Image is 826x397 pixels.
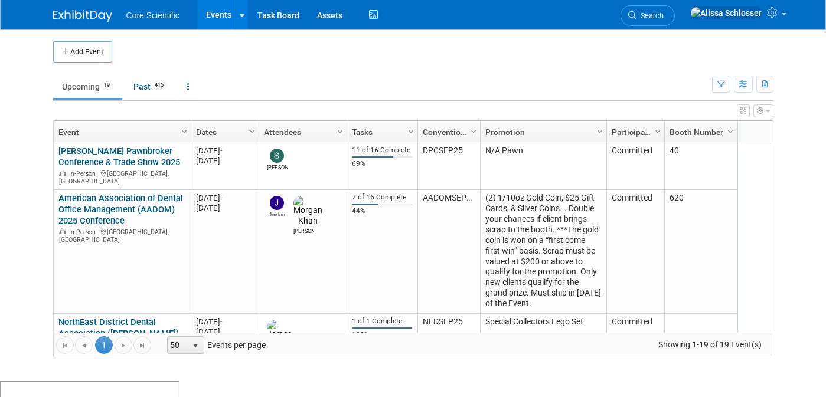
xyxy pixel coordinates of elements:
[191,342,200,351] span: select
[220,146,223,155] span: -
[651,122,664,140] a: Column Settings
[95,336,113,354] span: 1
[58,122,183,142] a: Event
[352,122,410,142] a: Tasks
[480,142,606,189] td: N/A Pawn
[53,41,112,63] button: Add Event
[612,122,657,142] a: Participation
[726,127,735,136] span: Column Settings
[179,127,189,136] span: Column Settings
[100,81,113,90] span: 19
[417,190,480,314] td: AADOMSEP25
[417,142,480,189] td: DPCSEP25
[75,336,93,354] a: Go to the previous page
[115,336,132,354] a: Go to the next page
[151,81,167,90] span: 415
[196,122,251,142] a: Dates
[664,142,737,189] td: 40
[168,337,188,353] span: 50
[60,341,70,350] span: Go to the first page
[724,122,737,140] a: Column Settings
[196,203,253,213] div: [DATE]
[293,196,322,227] img: Morgan Khan
[56,336,74,354] a: Go to the first page
[352,317,412,326] div: 1 of 1 Complete
[58,317,179,350] a: NorthEast District Dental Association ([PERSON_NAME]) Fall CE Meeting
[636,11,664,20] span: Search
[664,190,737,314] td: 620
[485,122,599,142] a: Promotion
[670,122,729,142] a: Booth Number
[647,336,772,353] span: Showing 1-19 of 19 Event(s)
[593,122,606,140] a: Column Settings
[178,122,191,140] a: Column Settings
[264,122,339,142] a: Attendees
[196,317,253,327] div: [DATE]
[352,159,412,168] div: 69%
[352,146,412,155] div: 11 of 16 Complete
[58,227,185,244] div: [GEOGRAPHIC_DATA], [GEOGRAPHIC_DATA]
[467,122,480,140] a: Column Settings
[133,336,151,354] a: Go to the last page
[152,336,277,354] span: Events per page
[220,193,223,202] span: -
[196,146,253,156] div: [DATE]
[267,210,288,219] div: Jordan McCullough
[653,127,662,136] span: Column Settings
[196,193,253,203] div: [DATE]
[79,341,89,350] span: Go to the previous page
[69,170,99,178] span: In-Person
[220,317,223,326] span: -
[58,193,183,226] a: American Association of Dental Office Management (AADOM) 2025 Conference
[267,163,288,172] div: Sam Robinson
[595,127,605,136] span: Column Settings
[267,320,292,350] img: James Belshe
[423,122,472,142] a: Convention Code
[59,228,66,234] img: In-Person Event
[480,190,606,314] td: (2) 1/10oz Gold Coin, $25 Gift Cards, & Silver Coins... Double your chances if client brings scra...
[270,196,284,210] img: Jordan McCullough
[352,330,412,339] div: 100%
[58,168,185,186] div: [GEOGRAPHIC_DATA], [GEOGRAPHIC_DATA]
[690,6,762,19] img: Alissa Schlosser
[53,76,122,98] a: Upcoming19
[621,5,675,26] a: Search
[58,146,180,168] a: [PERSON_NAME] Pawnbroker Conference & Trade Show 2025
[53,10,112,22] img: ExhibitDay
[469,127,478,136] span: Column Settings
[125,76,176,98] a: Past415
[293,227,314,235] div: Morgan Khan
[270,149,284,163] img: Sam Robinson
[119,341,128,350] span: Go to the next page
[126,11,179,20] span: Core Scientific
[480,314,606,372] td: Special Collectors Lego Set
[404,122,417,140] a: Column Settings
[406,127,416,136] span: Column Settings
[59,170,66,176] img: In-Person Event
[196,156,253,166] div: [DATE]
[352,193,412,202] div: 7 of 16 Complete
[69,228,99,236] span: In-Person
[247,127,257,136] span: Column Settings
[138,341,147,350] span: Go to the last page
[417,314,480,372] td: NEDSEP25
[246,122,259,140] a: Column Settings
[335,127,345,136] span: Column Settings
[352,206,412,215] div: 44%
[606,190,664,314] td: Committed
[196,327,253,337] div: [DATE]
[334,122,347,140] a: Column Settings
[606,314,664,372] td: Committed
[606,142,664,189] td: Committed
